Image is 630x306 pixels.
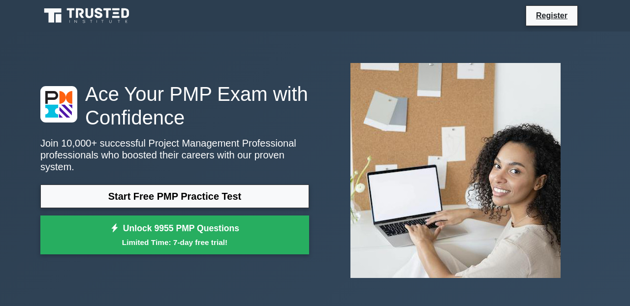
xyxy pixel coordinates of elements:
a: Unlock 9955 PMP QuestionsLimited Time: 7-day free trial! [40,215,309,255]
h1: Ace Your PMP Exam with Confidence [40,82,309,129]
small: Limited Time: 7-day free trial! [53,237,297,248]
a: Start Free PMP Practice Test [40,184,309,208]
p: Join 10,000+ successful Project Management Professional professionals who boosted their careers w... [40,137,309,173]
a: Register [530,9,573,22]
